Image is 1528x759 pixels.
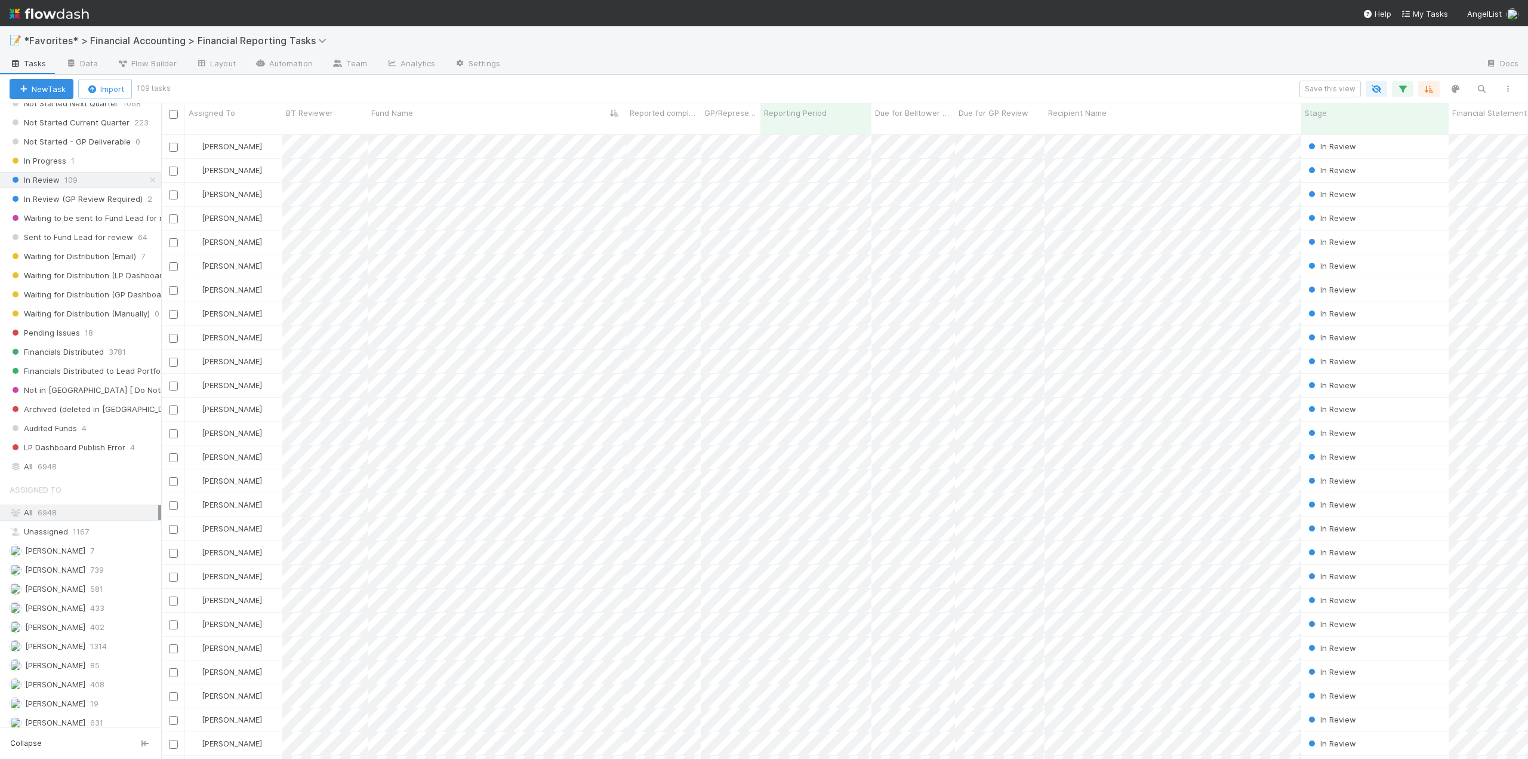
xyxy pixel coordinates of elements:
a: Flow Builder [107,55,186,74]
div: In Review [1306,570,1356,582]
input: Toggle Row Selected [169,262,178,271]
div: All [10,505,158,520]
img: avatar_030f5503-c087-43c2-95d1-dd8963b2926c.png [190,571,200,581]
input: Toggle Row Selected [169,214,178,223]
div: [PERSON_NAME] [190,212,262,224]
input: Toggle Row Selected [169,573,178,582]
span: Reporting Period [764,107,827,119]
span: [PERSON_NAME] [202,357,262,366]
div: In Review [1306,403,1356,415]
span: In Review [1306,595,1356,605]
div: [PERSON_NAME] [190,140,262,152]
span: 223 [134,115,149,130]
input: Toggle Row Selected [169,143,178,152]
span: In Review [1306,142,1356,151]
span: Due for Belltower Review [875,107,952,119]
span: [PERSON_NAME] [25,565,85,574]
button: Import [78,79,132,99]
img: avatar_705f3a58-2659-4f93-91ad-7a5be837418b.png [190,261,200,271]
span: In Progress [10,153,66,168]
div: In Review [1306,140,1356,152]
img: avatar_030f5503-c087-43c2-95d1-dd8963b2926c.png [190,739,200,748]
span: Tasks [10,57,47,69]
span: Reported completed by [630,107,698,119]
span: Sent to Fund Lead for review [10,230,133,245]
div: [PERSON_NAME] [190,236,262,248]
div: [PERSON_NAME] [190,690,262,702]
span: [PERSON_NAME] [202,548,262,557]
span: [PERSON_NAME] [202,261,262,271]
span: In Review [1306,524,1356,533]
div: In Review [1306,594,1356,606]
img: avatar_c0d2ec3f-77e2-40ea-8107-ee7bdb5edede.png [190,189,200,199]
div: [PERSON_NAME] [190,355,262,367]
input: Toggle Row Selected [169,692,178,701]
div: In Review [1306,642,1356,654]
span: In Review [1306,357,1356,366]
input: Toggle Row Selected [169,429,178,438]
img: avatar_c0d2ec3f-77e2-40ea-8107-ee7bdb5edede.png [10,717,21,729]
img: avatar_030f5503-c087-43c2-95d1-dd8963b2926c.png [190,619,200,629]
span: 1068 [123,96,141,111]
span: [PERSON_NAME] [202,643,262,653]
img: avatar_030f5503-c087-43c2-95d1-dd8963b2926c.png [190,524,200,533]
input: Toggle Row Selected [169,477,178,486]
input: Toggle Row Selected [169,525,178,534]
img: avatar_c0d2ec3f-77e2-40ea-8107-ee7bdb5edede.png [190,476,200,485]
span: [PERSON_NAME] [202,309,262,318]
input: Toggle Row Selected [169,453,178,462]
span: In Review [1306,213,1356,223]
div: In Review [1306,690,1356,702]
div: [PERSON_NAME] [190,618,262,630]
span: In Review [1306,237,1356,247]
div: Help [1363,8,1391,20]
span: 3781 [109,345,126,359]
input: Toggle Row Selected [169,310,178,319]
div: In Review [1306,427,1356,439]
span: Waiting for Distribution (LP Dashboard) [10,268,170,283]
span: [PERSON_NAME] [202,667,262,677]
div: In Review [1306,331,1356,343]
span: Financials Distributed [10,345,104,359]
div: In Review [1306,666,1356,678]
div: In Review [1306,164,1356,176]
input: Toggle Row Selected [169,501,178,510]
span: [PERSON_NAME] [202,142,262,151]
span: [PERSON_NAME] [202,571,262,581]
span: [PERSON_NAME] [202,333,262,342]
span: Pending Issues [10,325,80,340]
img: avatar_c0d2ec3f-77e2-40ea-8107-ee7bdb5edede.png [190,357,200,366]
input: Toggle Row Selected [169,382,178,391]
div: [PERSON_NAME] [190,403,262,415]
span: 109 [64,173,78,188]
span: [PERSON_NAME] [25,699,85,708]
div: [PERSON_NAME] [190,475,262,487]
span: In Review [1306,189,1356,199]
div: In Review [1306,236,1356,248]
span: In Review [1306,667,1356,677]
img: avatar_030f5503-c087-43c2-95d1-dd8963b2926c.png [190,595,200,605]
input: Toggle Row Selected [169,644,178,653]
span: Archived (deleted in [GEOGRAPHIC_DATA]) [10,402,183,417]
div: In Review [1306,212,1356,224]
span: Due for GP Review [959,107,1028,119]
a: Team [322,55,377,74]
img: avatar_8c44b08f-3bc4-4c10-8fb8-2c0d4b5a4cd3.png [10,678,21,690]
div: [PERSON_NAME] [190,666,262,678]
input: Toggle Row Selected [169,190,178,199]
span: [PERSON_NAME] [25,584,85,594]
span: [PERSON_NAME] [25,718,85,727]
img: avatar_030f5503-c087-43c2-95d1-dd8963b2926c.png [190,500,200,509]
span: 739 [90,563,104,577]
span: 6948 [38,459,57,474]
span: *Favorites* > Financial Accounting > Financial Reporting Tasks [24,35,332,47]
span: Financials Distributed to Lead Portfolio [10,364,169,379]
span: [PERSON_NAME] [202,476,262,485]
span: BT Reviewer [286,107,333,119]
span: In Review [1306,619,1356,629]
span: [PERSON_NAME] [25,603,85,613]
span: In Review [1306,261,1356,271]
img: avatar_030f5503-c087-43c2-95d1-dd8963b2926c.png [190,548,200,557]
img: avatar_030f5503-c087-43c2-95d1-dd8963b2926c.png [190,380,200,390]
span: LP Dashboard Publish Error [10,440,125,455]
